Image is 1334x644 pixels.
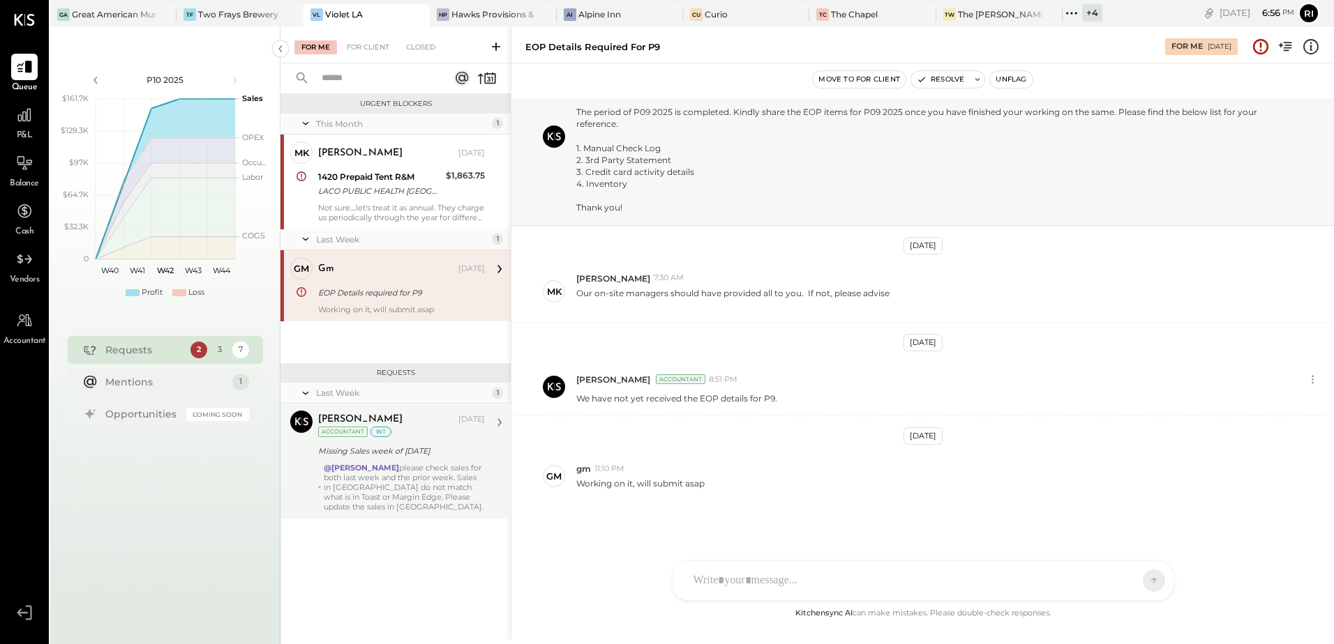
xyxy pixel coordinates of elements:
div: Not sure....let's treat it as annual. They charge us periodically through the year for different ... [318,203,485,222]
div: LACO PUBLIC HEALTH [GEOGRAPHIC_DATA] [GEOGRAPHIC_DATA] [318,184,442,198]
div: 3 [211,342,228,358]
div: Great American Music Hall [72,8,156,20]
div: [DATE] [904,237,943,254]
div: [DATE] [458,148,485,159]
div: The [PERSON_NAME] [958,8,1042,20]
span: P&L [17,130,33,142]
text: Occu... [242,158,266,167]
div: The Chapel [831,8,878,20]
text: W42 [157,266,174,275]
span: Queue [12,82,38,94]
a: P&L [1,102,48,142]
div: For Client [340,40,396,54]
div: $1,863.75 [446,169,485,183]
div: TW [943,8,956,21]
span: 7:30 AM [654,273,684,284]
div: Closed [399,40,442,54]
div: Coming Soon [186,408,249,421]
div: gm [546,470,562,483]
span: [PERSON_NAME] [576,374,650,385]
div: [DATE] [1208,42,1231,52]
span: Cash [15,226,33,238]
div: MK [294,146,309,160]
div: TC [816,8,829,21]
text: $97K [69,158,89,167]
text: COGS [242,231,265,240]
div: Hawks Provisions & Public House [451,8,535,20]
div: gm [318,262,334,276]
span: [PERSON_NAME] [576,273,650,284]
div: P10 2025 [106,74,225,86]
div: Last Week [316,387,488,399]
div: 1 [232,374,249,390]
div: Profit [142,287,163,298]
text: Labor [242,172,263,182]
a: Balance [1,150,48,190]
a: Accountant [1,307,48,348]
a: Cash [1,198,48,238]
div: Mentions [105,375,225,389]
text: $161.7K [62,93,89,103]
strong: @[PERSON_NAME] [324,463,399,473]
div: MK [547,285,562,298]
div: [DATE] [458,263,485,275]
div: [DATE] [1220,6,1294,20]
div: This Month [316,118,488,130]
div: Loss [188,287,204,298]
span: Accountant [3,335,46,348]
text: $64.7K [63,190,89,199]
div: Accountant [656,374,705,384]
div: For Me [294,40,337,54]
div: Cu [690,8,703,21]
div: EOP Details required for P9 [525,40,660,54]
text: W40 [100,266,118,275]
div: [PERSON_NAME] [318,146,403,160]
div: AI [564,8,576,21]
div: Missing Sales week of [DATE] [318,444,481,458]
button: Ri [1298,2,1320,24]
text: W41 [130,266,145,275]
div: EOP Details required for P9 [318,286,481,300]
div: HP [437,8,449,21]
div: For Me [1171,41,1203,52]
div: + 4 [1082,4,1102,22]
div: Opportunities [105,407,179,421]
p: We have not yet received the EOP details for P9. [576,392,777,404]
div: Accountant [318,427,368,437]
div: Requests [287,368,504,378]
text: OPEX [242,132,264,142]
div: 1420 Prepaid Tent R&M [318,170,442,184]
div: [DATE] [904,334,943,351]
text: $32.3K [64,222,89,231]
div: [DATE] [458,414,485,425]
a: Queue [1,54,48,94]
div: 1 [492,233,503,245]
text: W44 [212,266,230,275]
text: 0 [84,254,89,263]
div: 7 [232,342,249,358]
div: Alpine Inn [578,8,621,20]
div: Working on it, will submit asap [318,305,485,314]
div: VL [310,8,323,21]
button: Unflag [990,71,1032,88]
span: Vendors [10,274,40,286]
p: Hi , The period of P09 2025 is completed. Kindly share the EOP items for P09 2025 once you have f... [576,82,1286,214]
a: Vendors [1,246,48,286]
span: 11:10 PM [594,463,624,475]
div: please check sales for both last week and the prior week. Sales in [GEOGRAPHIC_DATA] do not match... [324,463,485,512]
span: gm [576,463,591,475]
div: Requests [105,343,183,357]
button: Move to for client [813,71,906,88]
p: Working on it, will submit asap [576,477,705,489]
div: Last Week [316,233,488,245]
div: int [370,427,391,437]
div: Two Frays Brewery [198,8,278,20]
div: 1 [492,388,503,399]
span: Balance [10,178,39,190]
text: $129.3K [61,125,89,135]
text: W43 [185,266,202,275]
span: 8:51 PM [709,374,737,385]
div: gm [294,262,309,275]
div: copy link [1202,6,1216,20]
text: Sales [242,93,263,103]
